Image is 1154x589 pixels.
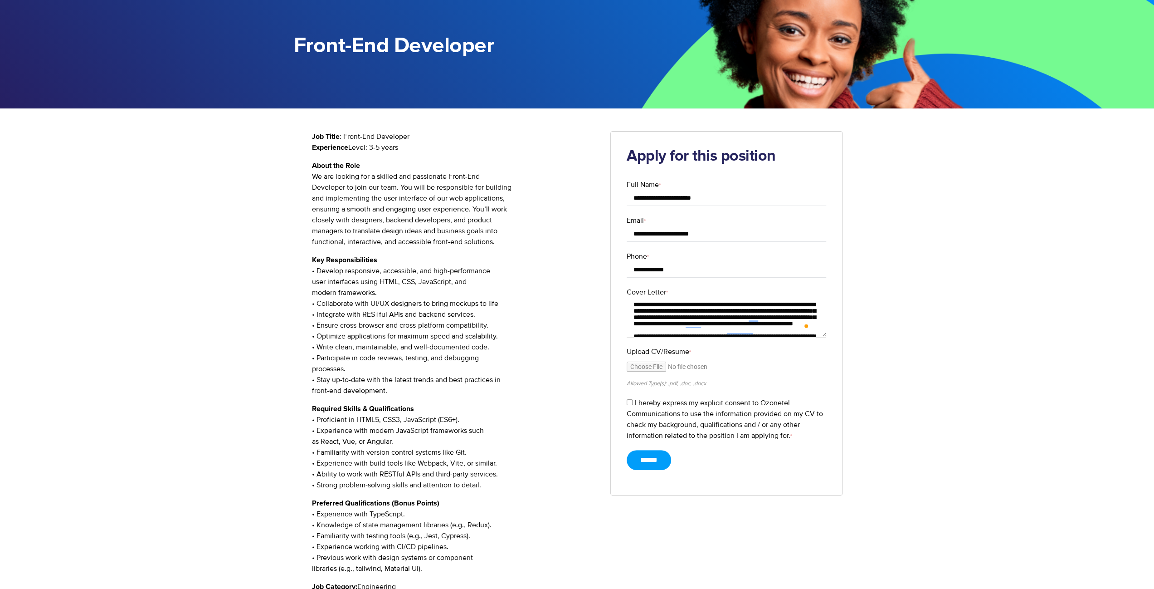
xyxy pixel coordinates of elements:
[312,498,597,574] p: • Experience with TypeScript. • Knowledge of state management libraries (e.g., Redux). • Familiar...
[627,298,826,337] textarea: To enrich screen reader interactions, please activate Accessibility in Grammarly extension settings
[312,160,597,247] p: We are looking for a skilled and passionate Front-End Developer to join our team. You will be res...
[312,162,360,169] strong: About the Role
[312,500,439,507] strong: Preferred Qualifications (Bonus Points)
[627,147,826,166] h2: Apply for this position
[627,179,826,190] label: Full Name
[294,34,577,59] h1: Front-End Developer
[312,144,348,151] strong: Experience
[627,287,826,298] label: Cover Letter
[627,346,826,357] label: Upload CV/Resume
[627,251,826,262] label: Phone
[627,380,706,387] small: Allowed Type(s): .pdf, .doc, .docx
[312,255,597,396] p: • Develop responsive, accessible, and high-performance user interfaces using HTML, CSS, JavaScrip...
[312,133,340,140] strong: Job Title
[312,405,414,412] strong: Required Skills & Qualifications
[312,131,597,153] p: : Front-End Developer Level: 3-5 years
[312,403,597,491] p: • Proficient in HTML5, CSS3, JavaScript (ES6+). • Experience with modern JavaScript frameworks su...
[627,215,826,226] label: Email
[627,398,823,440] label: I hereby express my explicit consent to Ozonetel Communications to use the information provided o...
[312,256,377,264] strong: Key Responsibilities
